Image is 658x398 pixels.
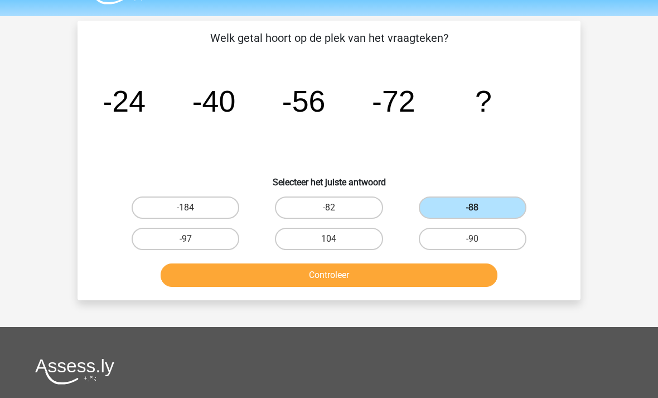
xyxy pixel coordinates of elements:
label: 104 [275,228,383,250]
tspan: -56 [282,84,326,118]
p: Welk getal hoort op de plek van het vraagteken? [95,30,563,46]
label: -88 [419,196,526,219]
tspan: -24 [102,84,146,118]
label: -97 [132,228,239,250]
tspan: ? [475,84,492,118]
tspan: -40 [192,84,236,118]
label: -90 [419,228,526,250]
label: -184 [132,196,239,219]
h6: Selecteer het juiste antwoord [95,168,563,188]
tspan: -72 [372,84,415,118]
img: Assessly logo [35,358,114,385]
button: Controleer [161,263,498,287]
label: -82 [275,196,383,219]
